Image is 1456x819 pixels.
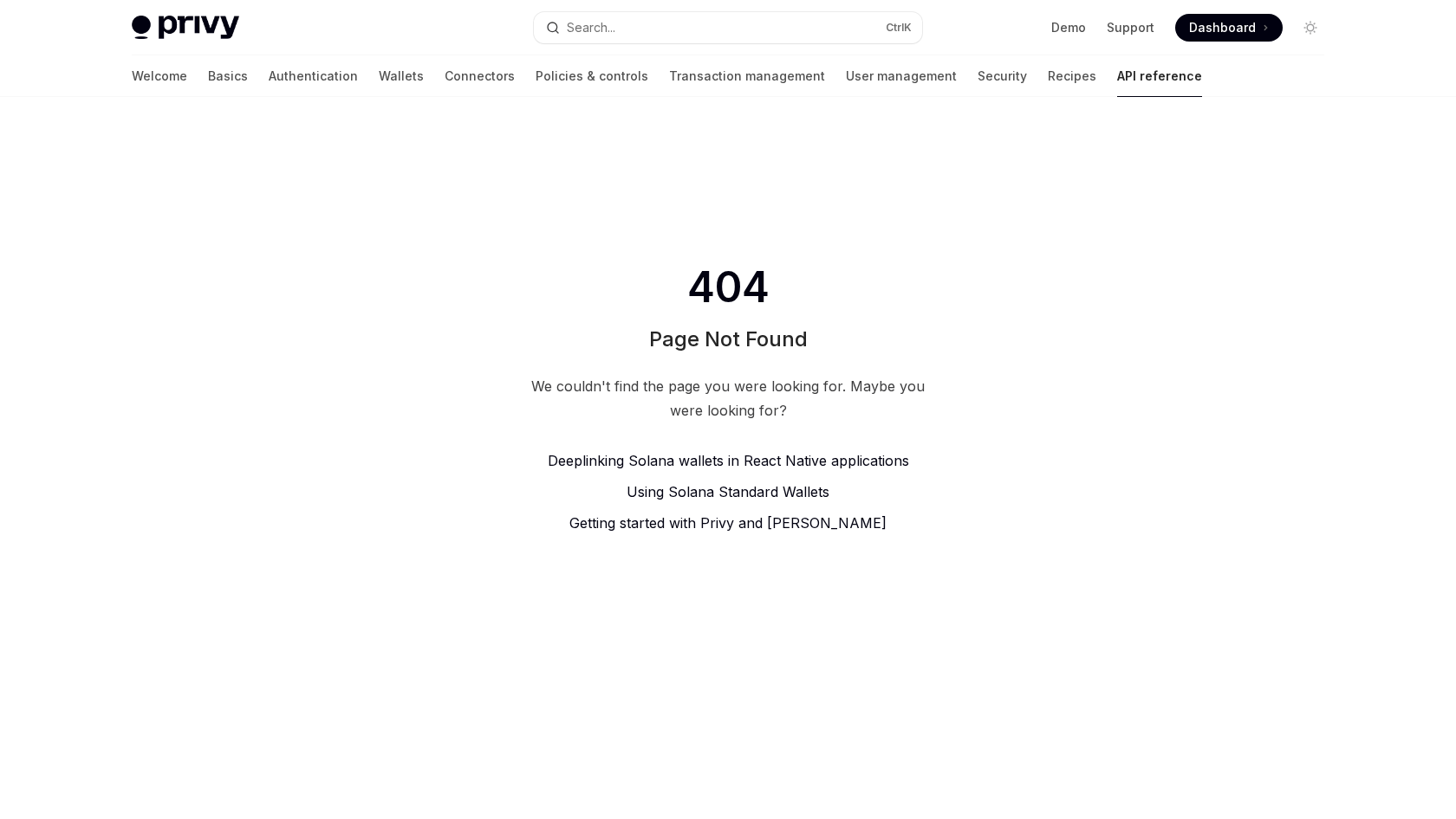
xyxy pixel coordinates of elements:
a: API reference [1117,55,1202,97]
span: Getting started with Privy and [PERSON_NAME] [569,514,887,532]
a: Getting started with Privy and [PERSON_NAME] [523,513,933,533]
a: Deeplinking Solana wallets in React Native applications [523,450,933,471]
span: Dashboard [1189,19,1256,36]
a: Welcome [132,55,187,97]
span: Deeplinking Solana wallets in React Native applications [548,452,909,469]
a: Dashboard [1175,14,1283,42]
button: Toggle dark mode [1297,14,1324,42]
img: light logo [132,16,239,40]
a: Connectors [445,55,515,97]
a: User management [846,55,957,97]
span: 404 [684,263,773,312]
span: Ctrl K [886,21,912,35]
a: Authentication [269,55,358,97]
a: Policies & controls [536,55,648,97]
span: Using Solana Standard Wallets [627,483,829,500]
div: Search... [567,17,615,38]
a: Security [978,55,1027,97]
h1: Page Not Found [649,326,808,353]
div: We couldn't find the page you were looking for. Maybe you were looking for? [523,374,933,422]
a: Demo [1051,19,1086,36]
a: Recipes [1048,55,1096,97]
a: Wallets [379,55,424,97]
button: Search...CtrlK [534,12,922,43]
a: Using Solana Standard Wallets [523,481,933,502]
a: Support [1107,19,1154,36]
a: Basics [208,55,248,97]
a: Transaction management [669,55,825,97]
